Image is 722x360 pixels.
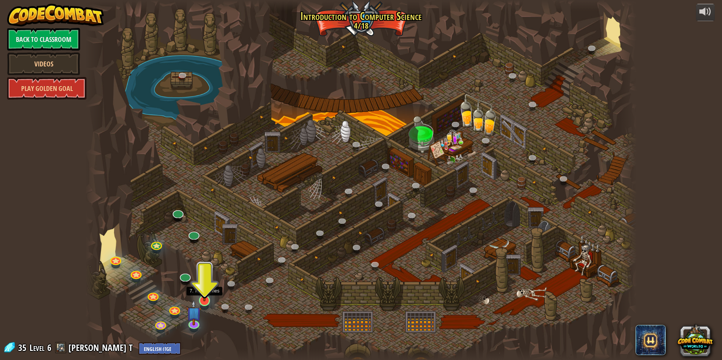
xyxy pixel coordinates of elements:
[7,77,86,100] a: Play Golden Goal
[68,342,135,354] a: [PERSON_NAME] T
[7,28,80,51] a: Back to Classroom
[47,342,51,354] span: 6
[7,4,104,26] img: CodeCombat - Learn how to code by playing a game
[696,4,715,22] button: Adjust volume
[18,342,29,354] span: 35
[29,342,45,354] span: Level
[7,52,80,75] a: Videos
[187,300,201,326] img: level-banner-unstarted-subscriber.png
[197,268,212,302] img: level-banner-unstarted.png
